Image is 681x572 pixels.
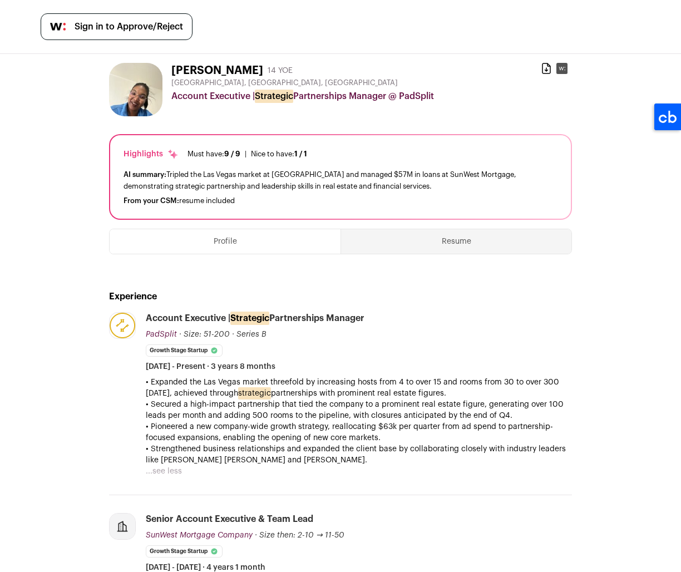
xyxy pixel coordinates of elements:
img: wellfound-symbol-flush-black-fb3c872781a75f747ccb3a119075da62bfe97bd399995f84a933054e44a575c4.png [50,23,66,31]
div: Must have: [187,150,240,159]
button: Profile [110,229,340,254]
span: Sign in to Approve/Reject [75,20,183,33]
span: · Size then: 2-10 → 11-50 [255,531,344,539]
ul: | [187,150,307,159]
span: · [232,329,234,340]
span: Series B [236,331,267,338]
div: Senior Account Executive & Team Lead [146,513,313,525]
li: Growth Stage Startup [146,344,223,357]
p: • Secured a high-impact partnership that tied the company to a prominent real estate figure, gene... [146,399,572,421]
button: Resume [341,229,571,254]
button: ...see less [146,466,182,477]
span: SunWest Mortgage Company [146,531,253,539]
span: 9 / 9 [224,150,240,157]
mark: Strategic [230,312,269,325]
h2: Experience [109,290,572,303]
div: Highlights [124,149,179,160]
p: • Expanded the Las Vegas market threefold by increasing hosts from 4 to over 15 and rooms from 30... [146,377,572,399]
div: Account Executive | Partnerships Manager @ PadSplit [171,90,572,103]
span: [GEOGRAPHIC_DATA], [GEOGRAPHIC_DATA], [GEOGRAPHIC_DATA] [171,78,398,87]
span: · Size: 51-200 [179,331,230,338]
mark: strategic [238,387,271,400]
div: resume included [124,196,557,205]
p: • Strengthened business relationships and expanded the client base by collaborating closely with ... [146,443,572,466]
span: AI summary: [124,171,166,178]
span: PadSplit [146,331,177,338]
span: 1 / 1 [294,150,307,157]
div: Nice to have: [251,150,307,159]
img: a1116b51915707a0313028b222c3dad160b81d1e4f7490dc92f8ee53614aab8b.png [110,313,135,338]
h1: [PERSON_NAME] [171,63,263,78]
a: Sign in to Approve/Reject [41,13,193,40]
span: [DATE] - Present · 3 years 8 months [146,361,275,372]
img: 759fec68125cf4b0c268bf30378919e49523ee5a2efaa55b84210e1fc33e20f2 [109,63,162,116]
p: • Pioneered a new company-wide growth strategy, reallocating $63k per quarter from ad spend to pa... [146,421,572,443]
img: company-logo-placeholder-414d4e2ec0e2ddebbe968bf319fdfe5acfe0c9b87f798d344e800bc9a89632a0.png [110,514,135,539]
span: From your CSM: [124,197,179,204]
mark: Strategic [255,90,293,103]
div: Account Executive | Partnerships Manager [146,312,364,324]
li: Growth Stage Startup [146,545,223,558]
div: Tripled the Las Vegas market at [GEOGRAPHIC_DATA] and managed $57M in loans at SunWest Mortgage, ... [124,169,557,192]
div: 14 YOE [268,65,293,76]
